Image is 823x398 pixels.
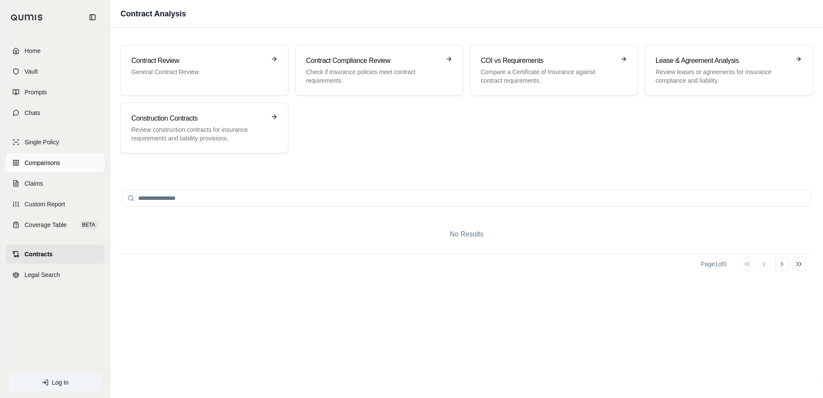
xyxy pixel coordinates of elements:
a: Chats [6,103,105,122]
a: Home [6,41,105,60]
a: Single Policy [6,133,105,152]
p: Check if insurance policies meet contract requirements. [306,68,440,85]
div: Page 1 of 0 [701,260,727,268]
h3: Contract Compliance Review [306,56,440,66]
a: Legal Search [6,265,105,284]
a: Log In [9,374,101,391]
h3: Lease & Agreement Analysis [656,56,790,66]
span: Log In [52,378,69,387]
h3: Contract Review [131,56,266,66]
h3: Construction Contracts [131,113,266,124]
a: Prompts [6,83,105,102]
span: Home [25,47,40,55]
span: BETA [80,221,98,229]
a: Vault [6,62,105,81]
span: Chats [25,109,40,117]
p: Review construction contracts for insurance requirements and liability provisions. [131,125,266,143]
p: Compare a Certificate of Insurance against contract requirements. [481,68,615,85]
a: Comparisons [6,153,105,172]
button: Collapse sidebar [86,10,99,24]
a: Claims [6,174,105,193]
p: General Contract Review. [131,68,266,76]
span: Vault [25,67,38,76]
img: Qumis Logo [11,14,43,21]
span: Prompts [25,88,47,96]
h3: COI vs Requirements [481,56,615,66]
a: Coverage TableBETA [6,215,105,234]
span: Contracts [25,250,53,258]
span: Coverage Table [25,221,67,229]
span: Single Policy [25,138,59,146]
span: Comparisons [25,159,60,167]
span: Legal Search [25,271,60,279]
a: Contracts [6,245,105,264]
span: Claims [25,179,43,188]
a: Custom Report [6,195,105,214]
div: No Results [121,215,813,253]
h1: Contract Analysis [121,8,186,20]
p: Review leases or agreements for insurance compliance and liability. [656,68,790,85]
span: Custom Report [25,200,65,208]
